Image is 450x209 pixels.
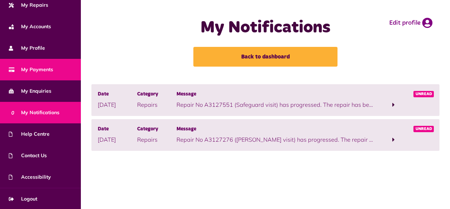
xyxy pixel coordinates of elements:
span: My Enquiries [9,87,51,95]
p: [DATE] [98,135,137,144]
p: Repairs [137,100,176,109]
a: Back to dashboard [193,47,337,67]
span: My Notifications [9,109,59,116]
span: My Profile [9,44,45,52]
span: Unread [413,91,434,97]
span: Unread [413,126,434,132]
span: Message [176,125,374,133]
h1: My Notifications [180,18,351,38]
p: Repairs [137,135,176,144]
span: 0 [9,109,17,116]
span: My Payments [9,66,53,73]
span: Date [98,91,137,98]
span: Category [137,125,176,133]
span: Contact Us [9,152,47,159]
p: Repair No A3127276 ([PERSON_NAME] visit) has progressed. The repair has been fully completed. To ... [176,135,374,144]
p: [DATE] [98,100,137,109]
span: Logout [9,195,37,203]
span: My Accounts [9,23,51,30]
span: Message [176,91,374,98]
span: Help Centre [9,130,50,138]
span: Accessibility [9,173,51,181]
span: My Repairs [9,1,48,9]
a: Edit profile [389,18,432,28]
span: Category [137,91,176,98]
p: Repair No A3127551 (Safeguard visit) has progressed. The repair has been fully completed. To view... [176,100,374,109]
span: Date [98,125,137,133]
